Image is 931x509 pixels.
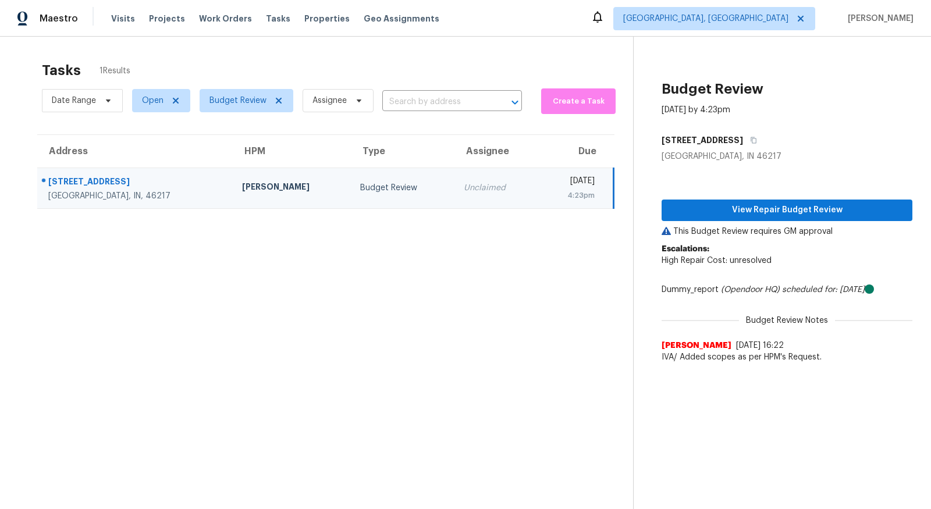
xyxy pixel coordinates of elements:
span: Maestro [40,13,78,24]
th: Address [37,135,233,168]
span: 1 Results [100,65,130,77]
i: (Opendoor HQ) [721,286,780,294]
b: Escalations: [662,245,709,253]
span: [PERSON_NAME] [662,340,731,351]
input: Search by address [382,93,489,111]
span: Assignee [312,95,347,106]
div: [PERSON_NAME] [242,181,342,195]
button: Open [507,94,523,111]
div: Budget Review [360,182,445,194]
span: [GEOGRAPHIC_DATA], [GEOGRAPHIC_DATA] [623,13,788,24]
button: Create a Task [541,88,616,114]
span: Date Range [52,95,96,106]
span: Budget Review Notes [739,315,835,326]
div: [GEOGRAPHIC_DATA], IN, 46217 [48,190,223,202]
p: This Budget Review requires GM approval [662,226,912,237]
div: 4:23pm [547,190,595,201]
h2: Budget Review [662,83,763,95]
th: Due [538,135,614,168]
i: scheduled for: [DATE] [782,286,865,294]
span: Geo Assignments [364,13,439,24]
h5: [STREET_ADDRESS] [662,134,743,146]
span: Properties [304,13,350,24]
span: Open [142,95,164,106]
span: [PERSON_NAME] [843,13,914,24]
span: Tasks [266,15,290,23]
button: Copy Address [743,130,759,151]
div: Dummy_report [662,284,912,296]
th: Type [351,135,454,168]
span: Create a Task [547,95,610,108]
div: [DATE] by 4:23pm [662,104,730,116]
div: [GEOGRAPHIC_DATA], IN 46217 [662,151,912,162]
span: Visits [111,13,135,24]
span: Work Orders [199,13,252,24]
h2: Tasks [42,65,81,76]
span: View Repair Budget Review [671,203,903,218]
div: [DATE] [547,175,595,190]
span: High Repair Cost: unresolved [662,257,772,265]
span: Projects [149,13,185,24]
span: [DATE] 16:22 [736,341,784,350]
div: Unclaimed [464,182,528,194]
div: [STREET_ADDRESS] [48,176,223,190]
span: Budget Review [209,95,266,106]
button: View Repair Budget Review [662,200,912,221]
span: IVA/ Added scopes as per HPM's Request. [662,351,912,363]
th: HPM [233,135,351,168]
th: Assignee [454,135,538,168]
